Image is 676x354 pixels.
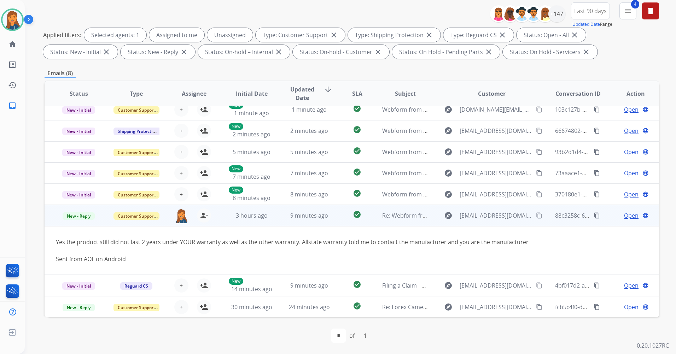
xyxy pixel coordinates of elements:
span: Webform from [EMAIL_ADDRESS][DOMAIN_NAME] on [DATE] [382,169,542,177]
mat-icon: explore [444,211,453,220]
span: 370180e1-54e9-42ed-ad22-4ec2e14aba20 [555,190,665,198]
mat-icon: person_remove [200,211,208,220]
mat-icon: close [102,48,111,56]
div: Status: On Hold - Servicers [503,45,598,59]
mat-icon: delete [646,7,655,15]
mat-icon: language [642,149,649,155]
span: [EMAIL_ADDRESS][DOMAIN_NAME] [460,303,532,311]
mat-icon: close [570,31,579,39]
span: New - Reply [63,212,95,220]
span: Open [624,281,639,290]
span: 14 minutes ago [231,285,272,293]
span: 30 minutes ago [231,303,272,311]
span: Status [70,89,88,98]
mat-icon: content_copy [536,304,542,310]
mat-icon: explore [444,148,453,156]
span: + [180,126,183,135]
span: 1 minute ago [292,106,327,113]
mat-icon: content_copy [536,191,542,197]
div: Status: On Hold - Pending Parts [392,45,500,59]
span: Open [624,211,639,220]
span: New - Initial [62,128,95,135]
span: Customer [478,89,506,98]
span: New - Initial [62,149,95,156]
span: + [180,169,183,177]
span: 103c127b-b37a-4139-9661-0c6a773e3b94 [555,106,664,113]
span: 1 minute ago [234,109,269,117]
span: Customer Support [113,212,159,220]
p: New [229,278,243,285]
mat-icon: person_add [200,303,208,311]
span: 5 minutes ago [290,148,328,156]
div: Status: New - Initial [43,45,118,59]
p: Emails (8) [45,69,76,78]
span: Shipping Protection [113,128,162,135]
span: Re: Lorex Camera System Issues, [PHONE_NUMBER] [382,303,520,311]
span: Assignee [182,89,206,98]
mat-icon: language [642,282,649,289]
mat-icon: explore [444,105,453,114]
span: Customer Support [113,170,159,177]
div: Status: On-hold – Internal [198,45,290,59]
mat-icon: explore [444,303,453,311]
mat-icon: explore [444,169,453,177]
mat-icon: person_add [200,190,208,199]
mat-icon: close [330,31,338,39]
span: Conversation ID [555,89,601,98]
mat-icon: language [642,191,649,197]
button: Last 90 days [571,2,610,19]
span: Initial Date [236,89,268,98]
span: + [180,148,183,156]
mat-icon: arrow_downward [324,85,332,94]
div: Assigned to me [149,28,204,42]
mat-icon: close [582,48,590,56]
div: Status: Open - All [517,28,586,42]
div: Type: Shipping Protection [348,28,441,42]
mat-icon: content_copy [594,212,600,219]
span: Webform from [DOMAIN_NAME][EMAIL_ADDRESS][DOMAIN_NAME] on [DATE] [382,106,587,113]
button: + [174,300,188,314]
span: + [180,303,183,311]
span: 66674802-aacd-4ab0-a108-c2b530d55f12 [555,127,663,135]
span: + [180,105,183,114]
mat-icon: explore [444,190,453,199]
span: Subject [395,89,416,98]
div: 1 [358,329,373,343]
span: [DOMAIN_NAME][EMAIL_ADDRESS][DOMAIN_NAME] [460,105,532,114]
mat-icon: content_copy [594,191,600,197]
span: Re: Webform from [EMAIL_ADDRESS][DOMAIN_NAME] on [DATE] [382,212,552,219]
span: Range [572,21,612,27]
mat-icon: menu [624,7,632,15]
p: New [229,123,243,130]
p: New [229,165,243,172]
div: Type: Reguard CS [443,28,514,42]
span: Webform from [EMAIL_ADDRESS][DOMAIN_NAME] on [DATE] [382,190,542,198]
p: New [229,187,243,194]
span: Customer Support [113,106,159,114]
mat-icon: check_circle [353,189,361,197]
span: [EMAIL_ADDRESS][DOMAIN_NAME] [460,169,532,177]
span: 9 minutes ago [290,282,328,289]
mat-icon: close [498,31,507,39]
mat-icon: explore [444,281,453,290]
span: SLA [352,89,362,98]
a: Sent from AOL on Android [56,255,126,263]
mat-icon: close [425,31,433,39]
div: Status: On-hold - Customer [293,45,389,59]
span: Open [624,148,639,156]
span: Webform from [EMAIL_ADDRESS][DOMAIN_NAME] on [DATE] [382,148,542,156]
span: New - Reply [63,304,95,311]
mat-icon: content_copy [594,282,600,289]
p: Applied filters: [43,31,81,39]
span: 7 minutes ago [233,173,270,181]
div: of [349,331,355,340]
mat-icon: explore [444,126,453,135]
button: + [174,166,188,180]
img: agent-avatar [174,208,188,223]
span: 73aaace1-1439-4d69-afcd-95ac7b10c4a4 [555,169,662,177]
mat-icon: content_copy [536,149,542,155]
mat-icon: content_copy [594,304,600,310]
span: Customer Support [113,191,159,199]
mat-icon: check_circle [353,168,361,176]
mat-icon: language [642,128,649,134]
